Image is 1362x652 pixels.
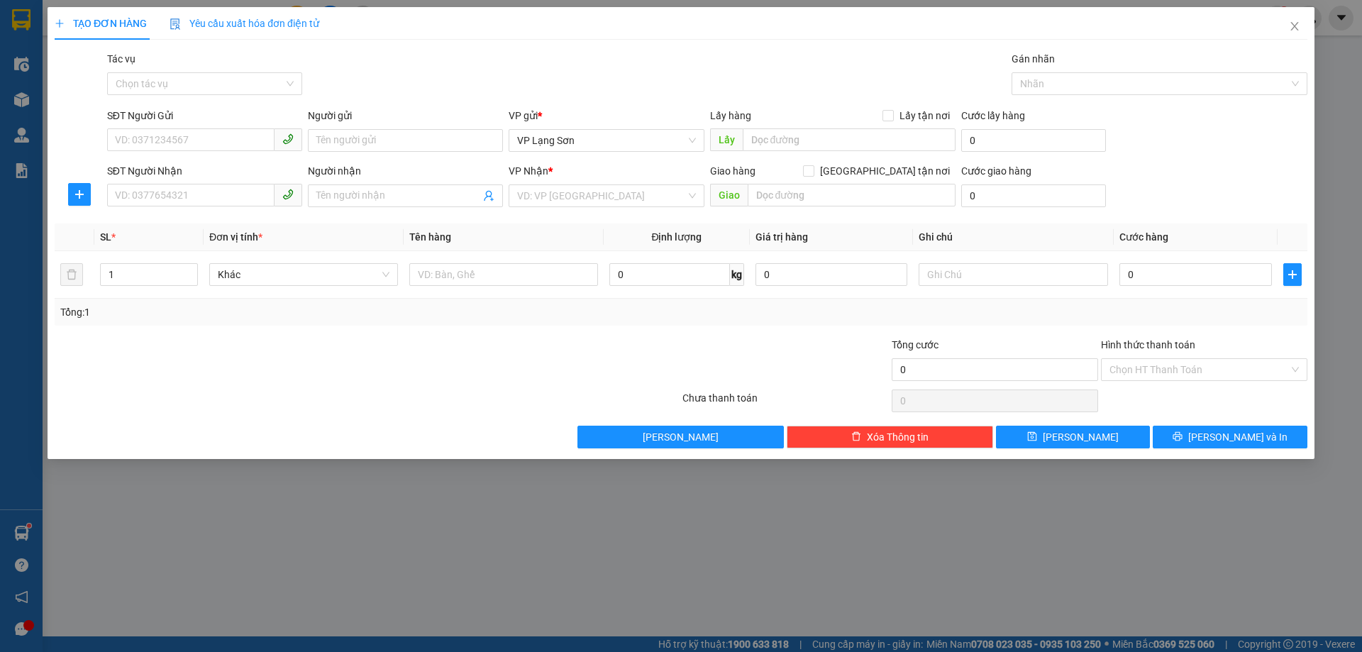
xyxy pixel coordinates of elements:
[996,426,1150,448] button: save[PERSON_NAME]
[1101,339,1195,350] label: Hình thức thanh toán
[755,231,808,243] span: Giá trị hàng
[484,190,495,201] span: user-add
[748,184,956,206] input: Dọc đường
[961,165,1031,177] label: Cước giao hàng
[919,263,1108,286] input: Ghi Chú
[914,223,1114,251] th: Ghi chú
[1283,263,1302,286] button: plus
[755,263,908,286] input: 0
[209,231,262,243] span: Đơn vị tính
[710,110,751,121] span: Lấy hàng
[578,426,785,448] button: [PERSON_NAME]
[409,231,451,243] span: Tên hàng
[409,263,598,286] input: VD: Bàn, Ghế
[1153,426,1307,448] button: printer[PERSON_NAME] và In
[68,183,91,206] button: plus
[814,163,956,179] span: [GEOGRAPHIC_DATA] tận nơi
[218,264,389,285] span: Khác
[710,128,743,151] span: Lấy
[107,108,302,123] div: SĐT Người Gửi
[681,390,890,415] div: Chưa thanh toán
[787,426,994,448] button: deleteXóa Thông tin
[282,189,294,200] span: phone
[60,304,526,320] div: Tổng: 1
[1275,7,1314,47] button: Close
[1188,429,1288,445] span: [PERSON_NAME] và In
[518,130,696,151] span: VP Lạng Sơn
[643,429,719,445] span: [PERSON_NAME]
[851,431,861,443] span: delete
[60,263,83,286] button: delete
[55,18,147,29] span: TẠO ĐƠN HÀNG
[1043,429,1119,445] span: [PERSON_NAME]
[170,18,181,30] img: icon
[1028,431,1038,443] span: save
[55,18,65,28] span: plus
[509,165,549,177] span: VP Nhận
[107,53,135,65] label: Tác vụ
[1289,21,1300,32] span: close
[509,108,704,123] div: VP gửi
[961,129,1106,152] input: Cước lấy hàng
[743,128,956,151] input: Dọc đường
[961,184,1106,207] input: Cước giao hàng
[730,263,744,286] span: kg
[308,108,503,123] div: Người gửi
[867,429,929,445] span: Xóa Thông tin
[170,18,319,29] span: Yêu cầu xuất hóa đơn điện tử
[652,231,702,243] span: Định lượng
[710,184,748,206] span: Giao
[1284,269,1301,280] span: plus
[710,165,755,177] span: Giao hàng
[308,163,503,179] div: Người nhận
[100,231,111,243] span: SL
[282,133,294,145] span: phone
[892,339,939,350] span: Tổng cước
[961,110,1025,121] label: Cước lấy hàng
[1119,231,1168,243] span: Cước hàng
[107,163,302,179] div: SĐT Người Nhận
[69,189,90,200] span: plus
[1173,431,1183,443] span: printer
[894,108,956,123] span: Lấy tận nơi
[1012,53,1055,65] label: Gán nhãn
